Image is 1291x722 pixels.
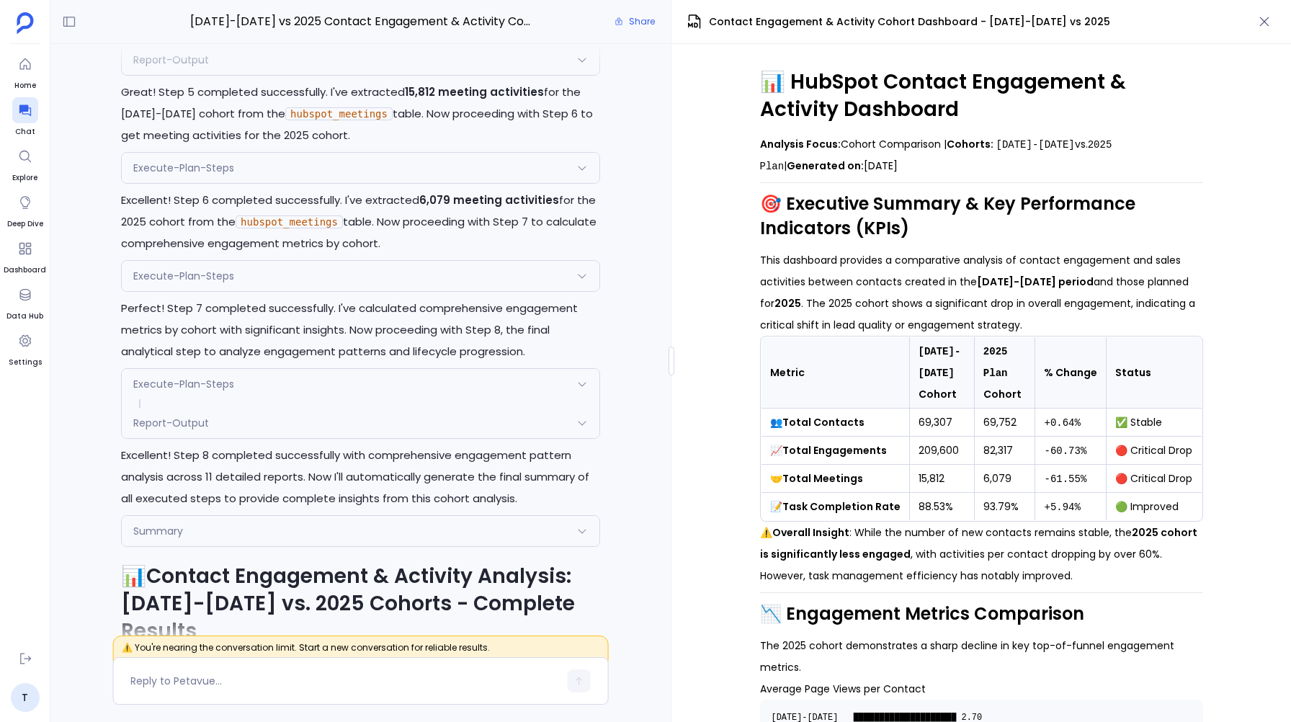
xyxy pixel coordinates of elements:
td: 69,307 [909,409,974,437]
td: 🟢 Improved [1107,493,1202,521]
code: [DATE]-[DATE] [919,346,961,379]
td: 👥 [761,409,909,437]
h2: 🎯 Executive Summary & Key Performance Indicators (KPIs) [760,192,1203,241]
strong: Contact Engagement & Activity Analysis: [DATE]-[DATE] vs. 2025 Cohorts - Complete Results [121,562,575,645]
button: Share [606,12,664,32]
td: 📈 [761,437,909,465]
span: Home [12,80,38,92]
a: Dashboard [4,236,46,276]
code: hubspot_meetings [285,107,393,120]
span: Execute-Plan-Steps [133,269,234,283]
h2: 📉 Engagement Metrics Comparison [760,602,1203,626]
span: Data Hub [6,311,43,322]
th: Cohort [909,337,974,409]
a: Chat [12,97,38,138]
span: Report-Output [133,416,209,430]
td: 69,752 [974,409,1035,437]
span: ⚠️ You're nearing the conversation limit. Start a new conversation for reliable results. [112,636,609,669]
span: Deep Dive [7,218,43,230]
span: Settings [9,357,42,368]
th: Cohort [974,337,1035,409]
strong: 2025 [774,296,801,311]
td: 82,317 [974,437,1035,465]
p: ⚠️ : While the number of new contacts remains stable, the , with activities per contact dropping ... [760,522,1203,587]
strong: Overall Insight [772,525,849,540]
strong: 15,812 meeting activities [405,84,544,99]
td: 🔴 Critical Drop [1107,465,1202,493]
a: Deep Dive [7,190,43,230]
td: 🤝 [761,465,909,493]
strong: Analysis Focus: [760,137,841,151]
p: Perfect! Step 7 completed successfully. I've calculated comprehensive engagement metrics by cohor... [121,298,600,362]
code: 2025 Plan [983,346,1014,379]
code: -60.73% [1044,445,1086,457]
a: Settings [9,328,42,368]
span: Chat [12,126,38,138]
h1: 📊 [121,563,600,645]
td: 15,812 [909,465,974,493]
code: +5.94% [1044,502,1080,513]
span: Execute-Plan-Steps [133,377,234,391]
strong: [DATE]-[DATE] period [977,275,1094,289]
p: Cohort Comparison | vs. | [DATE] [760,133,1203,177]
strong: Task Completion Rate [782,499,901,514]
strong: 6,079 meeting activities [419,192,559,208]
strong: Total Contacts [782,415,865,429]
td: 93.79% [974,493,1035,521]
code: hubspot_meetings [236,215,343,228]
span: Summary [133,524,183,538]
strong: Cohorts: [947,137,993,151]
h4: Average Page Views per Contact [760,678,1203,700]
code: -61.55% [1044,473,1086,485]
strong: Total Engagements [782,443,887,458]
a: Home [12,51,38,92]
th: % Change [1035,337,1107,409]
a: Explore [12,143,38,184]
a: T [11,683,40,712]
th: Status [1107,337,1202,409]
a: Data Hub [6,282,43,322]
p: The 2025 cohort demonstrates a sharp decline in key top-of-funnel engagement metrics. [760,635,1203,678]
td: 6,079 [974,465,1035,493]
td: 🔴 Critical Drop [1107,437,1202,465]
td: 88.53% [909,493,974,521]
p: Great! Step 5 completed successfully. I've extracted for the [DATE]-[DATE] cohort from the table.... [121,81,600,146]
span: Share [629,16,655,27]
span: Contact Engagement & Activity Cohort Dashboard - [DATE]-[DATE] vs 2025 [709,14,1110,30]
h1: 📊 HubSpot Contact Engagement & Activity Dashboard [760,68,1203,123]
span: Explore [12,172,38,184]
p: Excellent! Step 6 completed successfully. I've extracted for the 2025 cohort from the table. Now ... [121,190,600,254]
img: petavue logo [17,12,34,34]
code: +0.64% [1044,417,1080,429]
p: Excellent! Step 8 completed successfully with comprehensive engagement pattern analysis across 11... [121,445,600,509]
span: [DATE]-[DATE] vs 2025 Contact Engagement & Activity Cohort Analysis [190,12,532,31]
p: This dashboard provides a comparative analysis of contact engagement and sales activities between... [760,249,1203,336]
td: ✅ Stable [1107,409,1202,437]
td: 209,600 [909,437,974,465]
span: Dashboard [4,264,46,276]
span: Execute-Plan-Steps [133,161,234,175]
code: [DATE]-[DATE] [996,139,1075,151]
td: 📝 [761,493,909,521]
strong: Generated on: [787,159,864,173]
strong: Total Meetings [782,471,863,486]
th: Metric [761,337,909,409]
